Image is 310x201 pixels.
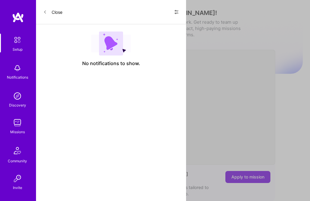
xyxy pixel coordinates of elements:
button: Close [43,7,62,17]
div: Setup [13,46,23,52]
span: No notifications to show. [82,60,140,67]
img: empty [91,31,131,55]
img: logo [12,12,24,23]
div: Missions [10,129,25,135]
div: Discovery [9,102,26,108]
img: Invite [11,172,23,184]
div: Invite [13,184,22,191]
img: setup [11,34,24,46]
img: teamwork [11,117,23,129]
img: discovery [11,90,23,102]
div: Community [8,158,27,164]
img: Community [10,143,25,158]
